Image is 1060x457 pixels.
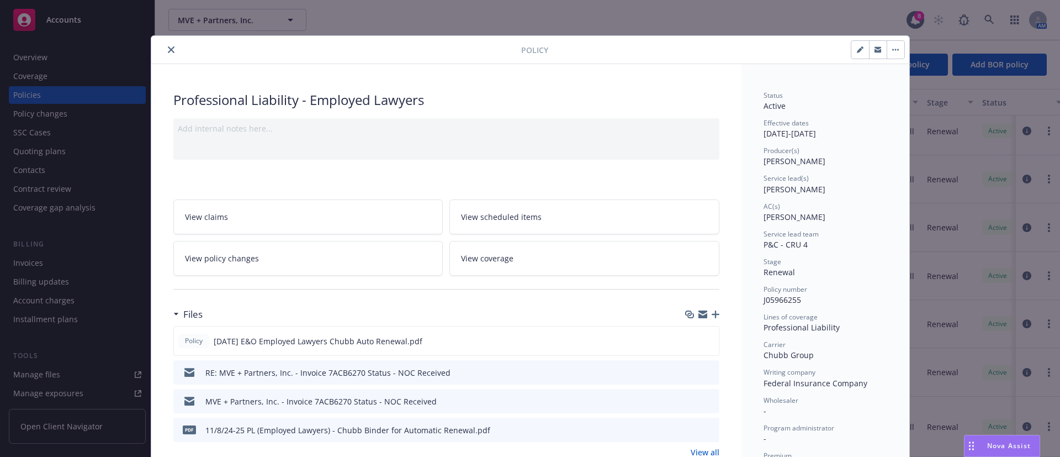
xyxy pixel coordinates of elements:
span: Status [764,91,783,100]
span: [PERSON_NAME] [764,156,825,166]
button: download file [687,396,696,407]
span: Chubb Group [764,350,814,360]
a: View scheduled items [449,199,719,234]
span: - [764,406,766,416]
button: preview file [705,396,715,407]
span: [PERSON_NAME] [764,212,825,222]
div: Files [173,307,203,322]
span: Wholesaler [764,396,798,405]
div: [DATE] - [DATE] [764,118,887,139]
span: AC(s) [764,202,780,211]
span: Policy [521,44,548,56]
span: Renewal [764,267,795,277]
span: View coverage [461,253,513,264]
span: Nova Assist [987,441,1031,450]
span: Professional Liability [764,322,840,333]
span: View policy changes [185,253,259,264]
button: close [165,43,178,56]
button: download file [687,367,696,379]
button: preview file [705,424,715,436]
span: Policy number [764,285,807,294]
button: Nova Assist [964,435,1040,457]
button: preview file [705,367,715,379]
div: RE: MVE + Partners, Inc. - Invoice 7ACB6270 Status - NOC Received [205,367,451,379]
button: preview file [704,335,714,347]
button: download file [687,335,696,347]
span: Stage [764,257,781,266]
a: View coverage [449,241,719,276]
span: pdf [183,426,196,434]
div: 11/8/24-25 PL (Employed Lawyers) - Chubb Binder for Automatic Renewal.pdf [205,424,490,436]
span: Service lead team [764,229,819,239]
span: J05966255 [764,295,801,305]
div: MVE + Partners, Inc. - Invoice 7ACB6270 Status - NOC Received [205,396,437,407]
span: Active [764,101,786,111]
span: Policy [183,336,205,346]
span: View scheduled items [461,211,542,223]
span: Writing company [764,367,815,377]
span: Federal Insurance Company [764,378,867,388]
h3: Files [183,307,203,322]
span: Effective dates [764,118,809,128]
button: download file [687,424,696,436]
span: - [764,433,766,444]
span: Program administrator [764,423,834,433]
div: Add internal notes here... [178,123,715,134]
a: View claims [173,199,443,234]
span: Service lead(s) [764,174,809,183]
span: Producer(s) [764,146,799,155]
span: [DATE] E&O Employed Lawyers Chubb Auto Renewal.pdf [214,335,422,347]
span: Lines of coverage [764,312,818,322]
span: Carrier [764,340,786,349]
div: Drag to move [964,435,978,456]
span: P&C - CRU 4 [764,239,808,250]
div: Professional Liability - Employed Lawyers [173,91,719,109]
a: View policy changes [173,241,443,276]
span: [PERSON_NAME] [764,184,825,195]
span: View claims [185,211,228,223]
